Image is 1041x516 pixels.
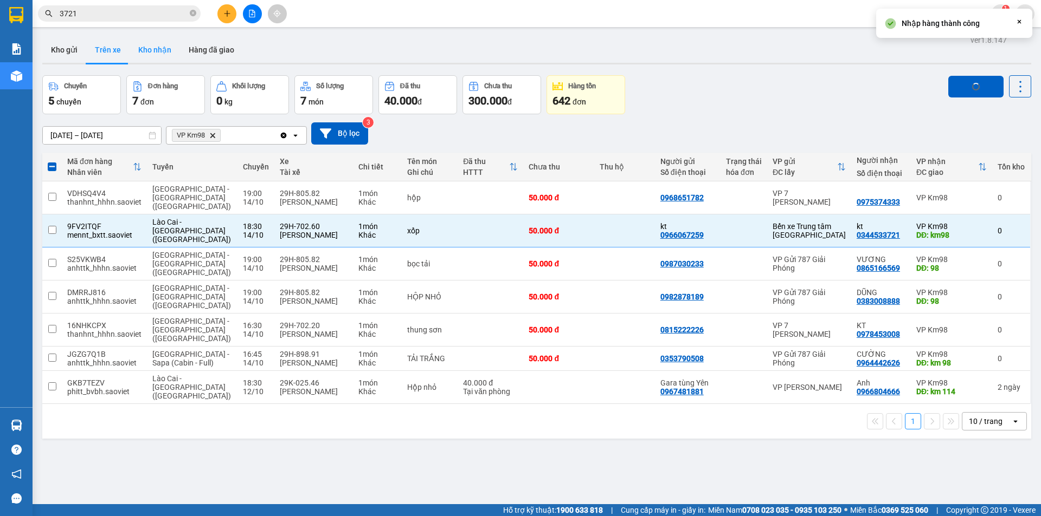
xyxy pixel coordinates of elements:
[210,75,289,114] button: Khối lượng0kg
[998,226,1025,235] div: 0
[216,94,222,107] span: 0
[916,255,987,264] div: VP Km98
[43,127,161,144] input: Select a date range.
[280,387,348,396] div: [PERSON_NAME]
[660,259,704,268] div: 0987030233
[223,130,224,141] input: Selected VP Km98.
[148,82,178,90] div: Đơn hàng
[243,321,269,330] div: 16:30
[767,153,851,181] th: Toggle SortBy
[243,162,269,171] div: Chuyến
[660,168,715,177] div: Số điện thoại
[152,317,231,343] span: [GEOGRAPHIC_DATA] - [GEOGRAPHIC_DATA] ([GEOGRAPHIC_DATA])
[773,222,846,239] div: Bến xe Trung tâm [GEOGRAPHIC_DATA]
[660,325,704,334] div: 0815222226
[243,189,269,198] div: 19:00
[11,493,22,504] span: message
[660,292,704,301] div: 0982878189
[152,218,231,244] span: Lào Cai - [GEOGRAPHIC_DATA] ([GEOGRAPHIC_DATA])
[1016,4,1034,23] button: caret-down
[280,189,348,198] div: 29H-805.82
[11,420,22,431] img: warehouse-icon
[358,297,397,305] div: Khác
[316,82,344,90] div: Số lượng
[67,255,142,264] div: S25VKWB4
[773,157,837,166] div: VP gửi
[243,222,269,231] div: 18:30
[660,193,704,202] div: 0968651782
[358,222,397,231] div: 1 món
[529,354,588,363] div: 50.000 đ
[660,378,715,387] div: Gara tùng Yên
[243,387,269,396] div: 12/10
[243,288,269,297] div: 19:00
[384,94,417,107] span: 40.000
[407,354,452,363] div: TẢI TRẮNG
[529,193,588,202] div: 50.000 đ
[67,157,133,166] div: Mã đơn hàng
[309,97,324,106] span: món
[243,378,269,387] div: 18:30
[294,75,373,114] button: Số lượng7món
[773,168,837,177] div: ĐC lấy
[232,82,265,90] div: Khối lượng
[291,131,300,140] svg: open
[773,321,846,338] div: VP 7 [PERSON_NAME]
[152,162,232,171] div: Tuyến
[217,4,236,23] button: plus
[190,10,196,16] span: close-circle
[62,153,147,181] th: Toggle SortBy
[916,325,987,334] div: VP Km98
[180,37,243,63] button: Hàng đã giao
[407,157,452,166] div: Tên món
[882,506,928,514] strong: 0369 525 060
[407,226,452,235] div: xốp
[857,169,905,178] div: Số điện thoại
[152,374,231,400] span: Lào Cai - [GEOGRAPHIC_DATA] ([GEOGRAPHIC_DATA])
[773,383,846,391] div: VP [PERSON_NAME]
[11,70,22,82] img: warehouse-icon
[1002,5,1010,12] sup: 1
[358,162,397,171] div: Chi tiết
[358,264,397,272] div: Khác
[86,37,130,63] button: Trên xe
[463,378,518,387] div: 40.000 đ
[280,350,348,358] div: 29H-898.91
[67,387,142,396] div: phitt_bvbh.saoviet
[280,297,348,305] div: [PERSON_NAME]
[529,292,588,301] div: 50.000 đ
[998,162,1025,171] div: Tồn kho
[56,97,81,106] span: chuyến
[857,358,900,367] div: 0964442626
[407,325,452,334] div: thung sơn
[280,255,348,264] div: 29H-805.82
[998,259,1025,268] div: 0
[407,292,452,301] div: HỘP NHỎ
[140,97,154,106] span: đơn
[547,75,625,114] button: Hàng tồn642đơn
[857,264,900,272] div: 0865166569
[280,264,348,272] div: [PERSON_NAME]
[529,325,588,334] div: 50.000 đ
[280,321,348,330] div: 29H-702.20
[916,288,987,297] div: VP Km98
[243,297,269,305] div: 14/10
[177,131,205,140] span: VP Km98
[400,82,420,90] div: Đã thu
[529,226,588,235] div: 50.000 đ
[67,288,142,297] div: DMRRJ816
[708,504,841,516] span: Miền Nam
[857,350,905,358] div: CƯỜNG
[358,387,397,396] div: Khác
[11,469,22,479] span: notification
[358,255,397,264] div: 1 món
[11,445,22,455] span: question-circle
[358,330,397,338] div: Khác
[268,4,287,23] button: aim
[407,383,452,391] div: Hộp nhỏ
[981,506,988,514] span: copyright
[916,378,987,387] div: VP Km98
[660,354,704,363] div: 0353790508
[152,350,229,367] span: [GEOGRAPHIC_DATA] - Sapa (Cabin - Full)
[600,162,650,171] div: Thu hộ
